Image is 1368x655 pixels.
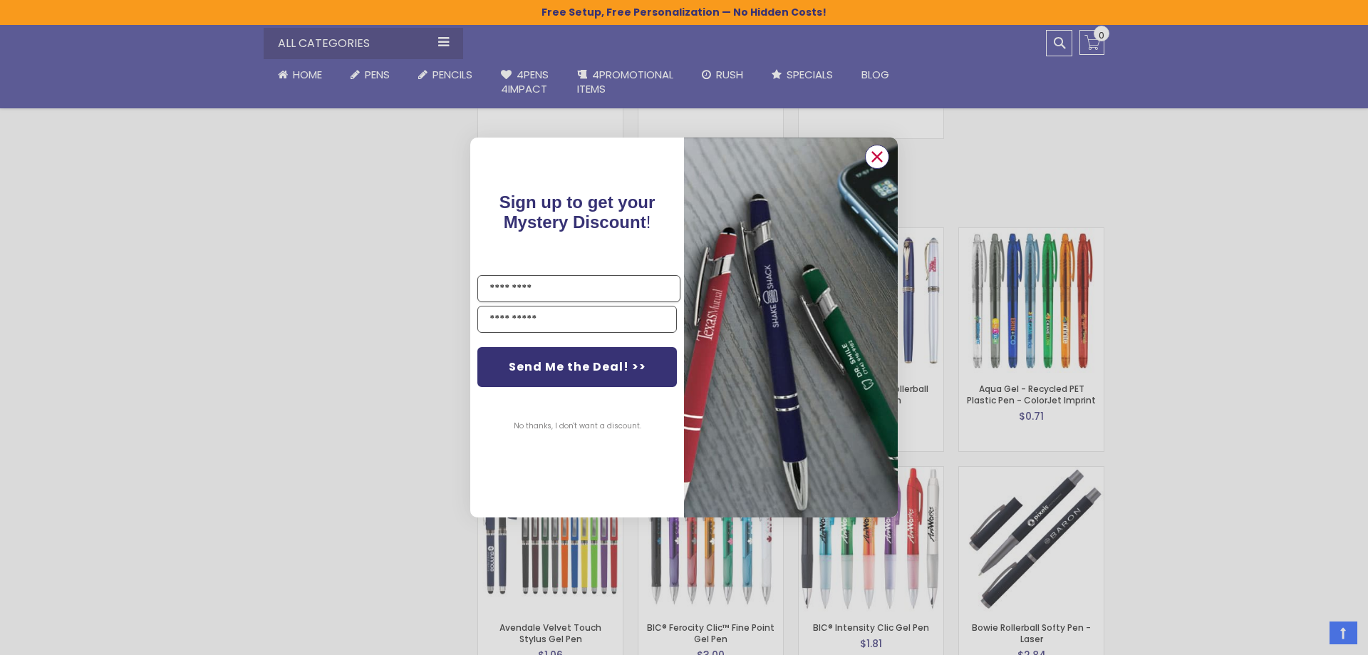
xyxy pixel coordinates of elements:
[499,192,655,232] span: Sign up to get your Mystery Discount
[865,145,889,169] button: Close dialog
[507,408,648,444] button: No thanks, I don't want a discount.
[499,192,655,232] span: !
[477,347,677,387] button: Send Me the Deal! >>
[684,138,898,517] img: pop-up-image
